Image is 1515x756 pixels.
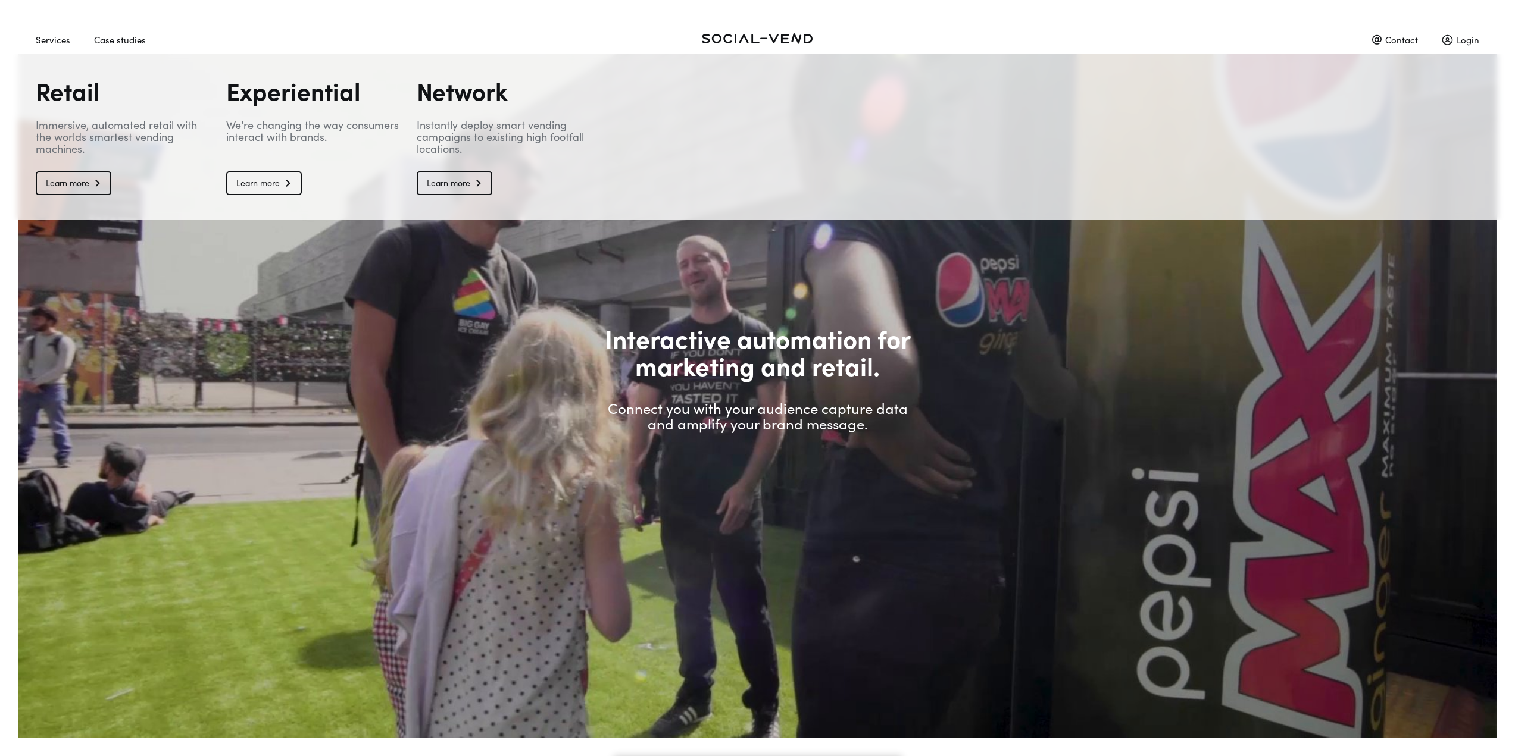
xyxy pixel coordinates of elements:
[603,400,913,432] p: Connect you with your audience capture data and amplify your brand message.
[36,119,214,155] p: Immersive, automated retail with the worlds smartest vending machines.
[36,79,214,102] h2: Retail
[226,79,405,102] h2: Experiential
[36,29,70,50] div: Services
[226,119,405,155] p: We’re changing the way consumers interact with brands.
[1372,29,1418,50] div: Contact
[94,29,146,50] div: Case studies
[36,171,111,195] a: Learn more
[94,29,170,42] a: Case studies
[226,171,302,195] a: Learn more
[417,171,492,195] a: Learn more
[417,79,595,102] h2: Network
[417,119,595,155] p: Instantly deploy smart vending campaigns to existing high footfall locations.
[603,324,913,379] h1: Interactive automation for marketing and retail.
[1442,29,1479,50] div: Login
[36,79,1479,195] nav: Main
